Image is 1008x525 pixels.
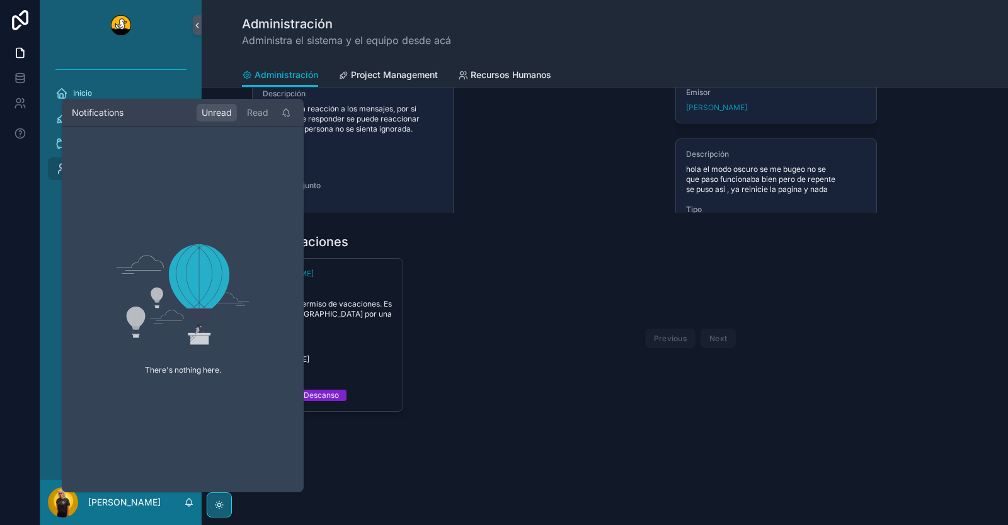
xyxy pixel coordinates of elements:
[263,104,443,134] span: Ponerle una reacción a los mensajes, por si no se quiere responder se puede reaccionar para que l...
[686,103,747,113] a: [PERSON_NAME]
[72,106,123,119] h1: Notifications
[48,107,194,130] a: Actividades
[253,339,392,349] span: Fechas
[242,104,273,121] div: Read
[686,205,866,215] span: Tipo
[135,355,231,385] p: There's nothing here.
[686,164,866,195] span: hola el modo oscuro se me bugeo no se que paso funcionaba bien pero de repente se puso asi , ya r...
[471,69,551,81] span: Recursos Humanos
[253,289,392,329] span: [DATE] boss. Pido solicito permiso de vacaciones. Es que iré a [GEOGRAPHIC_DATA] por una semana.
[458,64,551,89] a: Recursos Humanos
[48,132,194,155] a: Clientes
[48,157,194,180] a: Admin
[252,78,454,252] a: DescripciónPonerle una reacción a los mensajes, por si no se quiere responder se puede reaccionar...
[338,64,438,89] a: Project Management
[197,104,237,121] div: Unread
[48,82,194,104] a: Inicio
[242,258,403,412] a: [PERSON_NAME][DATE] boss. Pido solicito permiso de vacaciones. Es que iré a [GEOGRAPHIC_DATA] por...
[686,87,866,98] span: Emisor
[263,181,443,191] span: Archivo Adjunto
[255,69,318,81] span: Administración
[263,89,443,99] span: Descripción
[675,138,877,353] a: Descripciónhola el modo oscuro se me bugeo no se que paso funcionaba bien pero de repente se puso...
[253,354,392,364] span: [DATE] - [DATE]
[253,375,392,385] span: Motivo
[111,15,131,35] img: App logo
[242,15,451,33] h1: Administración
[40,50,202,196] div: scrollable content
[263,144,443,154] span: Tipo
[351,69,438,81] span: Project Management
[73,88,92,98] span: Inicio
[686,149,866,159] span: Descripción
[242,64,318,87] a: Administración
[88,496,161,509] p: [PERSON_NAME]
[242,33,451,48] span: Administra el sistema y el equipo desde acá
